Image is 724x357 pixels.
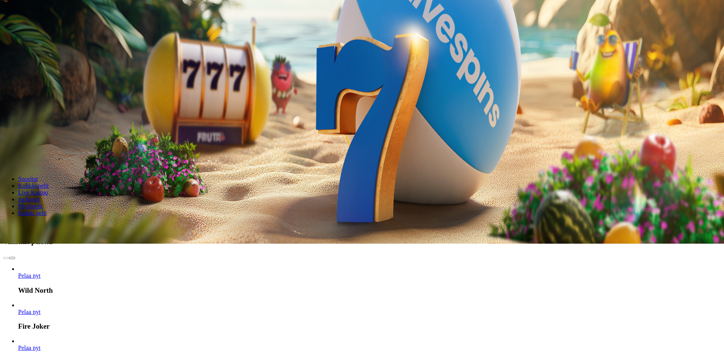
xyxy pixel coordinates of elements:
[18,182,49,189] a: Kolikkopelit
[3,163,721,230] header: Lobby
[18,196,40,202] a: Jackpotit
[18,272,40,279] a: Wild North
[18,210,47,216] a: Kaikki pelit
[18,345,40,351] span: Pelaa nyt
[18,286,721,295] h3: Wild North
[3,257,9,259] button: prev slide
[3,163,721,216] nav: Lobby
[18,345,40,351] a: Moon Princess 100
[18,272,40,279] span: Pelaa nyt
[18,302,721,331] article: Fire Joker
[18,322,721,331] h3: Fire Joker
[18,189,48,196] a: Live Kasino
[18,309,40,315] span: Pelaa nyt
[18,176,38,182] a: Suositut
[18,266,721,295] article: Wild North
[18,309,40,315] a: Fire Joker
[9,257,15,259] button: next slide
[18,203,43,209] a: Pöytäpelit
